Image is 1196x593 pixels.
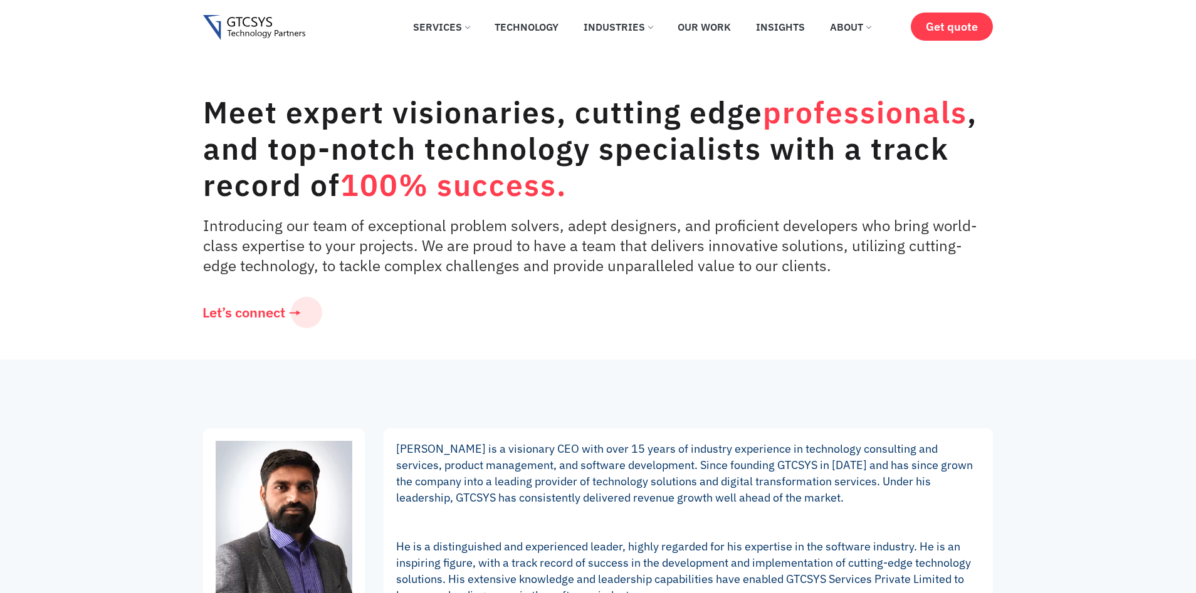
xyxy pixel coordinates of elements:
[184,297,322,328] a: Let’s connect
[668,13,740,41] a: Our Work
[747,13,814,41] a: Insights
[203,215,987,276] p: Introducing our team of exceptional problem solvers, adept designers, and proficient developers w...
[1143,543,1183,580] iframe: chat widget
[574,13,662,41] a: Industries
[926,20,978,33] span: Get quote
[203,15,305,41] img: Gtcsys logo
[202,306,285,319] span: Let’s connect
[821,13,880,41] a: About
[203,94,987,203] div: Meet expert visionaries, cutting edge , and top-notch technology specialists with a track record of
[404,13,479,41] a: Services
[911,13,993,41] a: Get quote
[485,13,568,41] a: Technology
[340,165,567,204] span: 100% success.
[763,93,967,131] span: professionals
